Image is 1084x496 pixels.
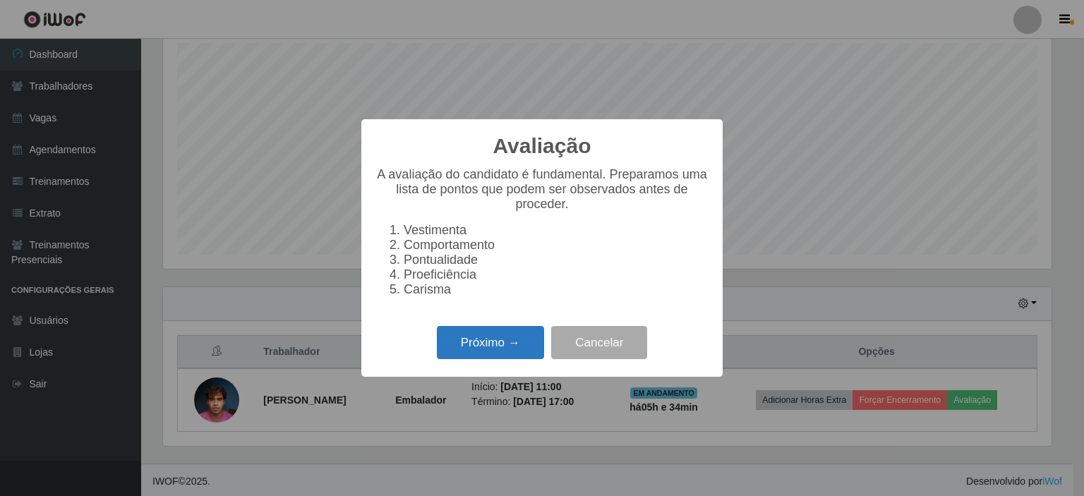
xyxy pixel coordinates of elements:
p: A avaliação do candidato é fundamental. Preparamos uma lista de pontos que podem ser observados a... [375,167,709,212]
li: Comportamento [404,238,709,253]
li: Carisma [404,282,709,297]
button: Próximo → [437,326,544,359]
button: Cancelar [551,326,647,359]
li: Pontualidade [404,253,709,267]
li: Vestimenta [404,223,709,238]
li: Proeficiência [404,267,709,282]
h2: Avaliação [493,133,591,159]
